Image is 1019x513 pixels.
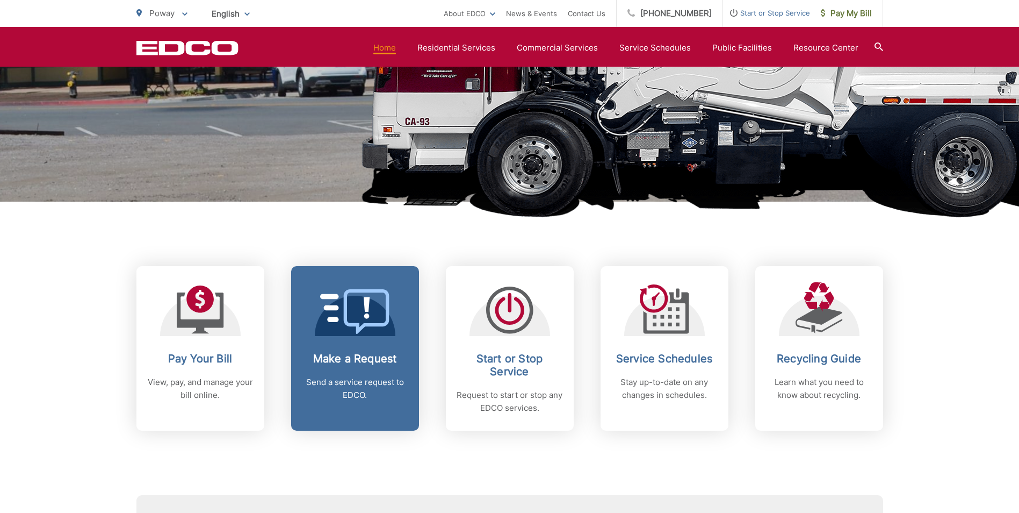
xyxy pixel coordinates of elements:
a: Resource Center [793,41,858,54]
span: Pay My Bill [821,7,872,20]
h2: Pay Your Bill [147,352,254,365]
p: Send a service request to EDCO. [302,376,408,402]
a: Residential Services [417,41,495,54]
a: Pay Your Bill View, pay, and manage your bill online. [136,266,264,431]
a: Service Schedules Stay up-to-date on any changes in schedules. [601,266,728,431]
a: Recycling Guide Learn what you need to know about recycling. [755,266,883,431]
a: EDCD logo. Return to the homepage. [136,40,239,55]
h2: Recycling Guide [766,352,872,365]
a: News & Events [506,7,557,20]
p: Learn what you need to know about recycling. [766,376,872,402]
h2: Service Schedules [611,352,718,365]
h2: Make a Request [302,352,408,365]
a: Make a Request Send a service request to EDCO. [291,266,419,431]
a: Commercial Services [517,41,598,54]
span: English [204,4,258,23]
p: Request to start or stop any EDCO services. [457,389,563,415]
a: About EDCO [444,7,495,20]
p: View, pay, and manage your bill online. [147,376,254,402]
a: Service Schedules [619,41,691,54]
a: Public Facilities [712,41,772,54]
span: Poway [149,8,175,18]
p: Stay up-to-date on any changes in schedules. [611,376,718,402]
a: Home [373,41,396,54]
h2: Start or Stop Service [457,352,563,378]
a: Contact Us [568,7,605,20]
